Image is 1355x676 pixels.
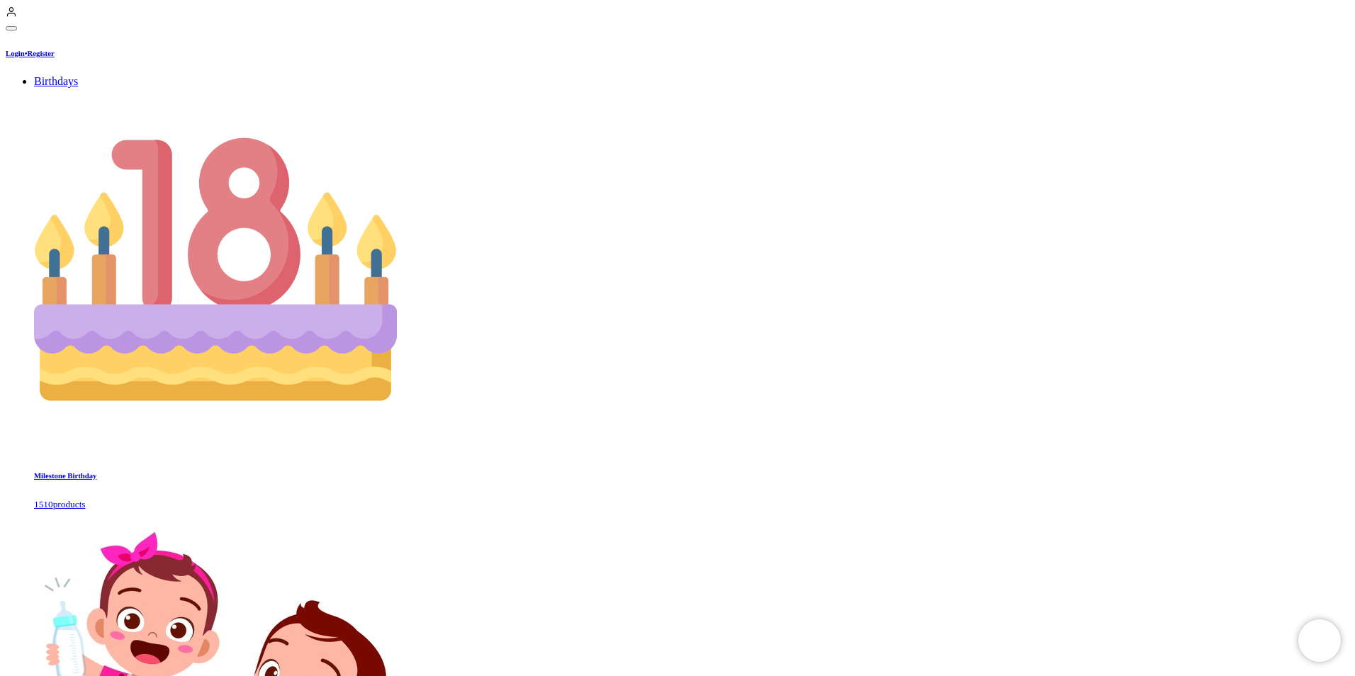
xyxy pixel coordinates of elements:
[34,88,397,451] img: image
[6,49,55,57] a: LoginRegister
[34,499,53,509] span: 1510
[34,471,1349,480] h6: Milestone Birthday
[6,26,17,30] button: Close
[1298,619,1341,662] iframe: Brevo live chat
[25,49,28,57] span: •
[34,499,86,509] small: products
[34,75,78,87] span: Birthdays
